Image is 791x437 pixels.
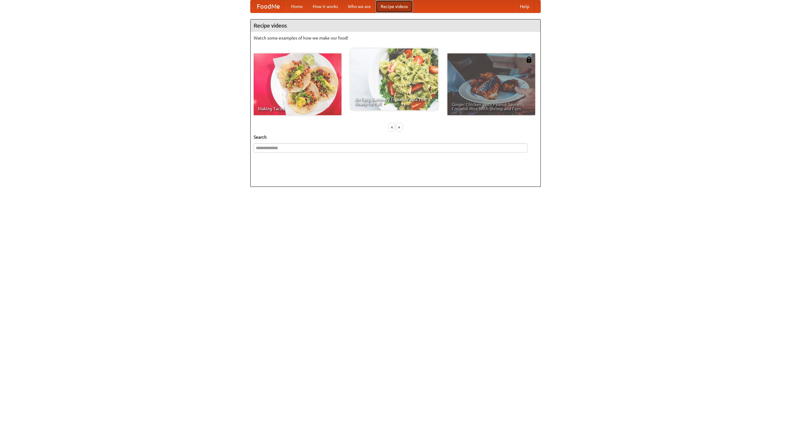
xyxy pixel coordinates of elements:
div: « [389,123,395,131]
h5: Search [254,134,537,140]
img: 483408.png [526,57,532,63]
a: How it works [308,0,343,13]
h4: Recipe videos [251,19,540,32]
a: Who we are [343,0,376,13]
a: Home [286,0,308,13]
a: Recipe videos [376,0,413,13]
span: An Easy, Summery Tomato Pasta That's Ready for Fall [355,97,434,106]
a: Making Tacos [254,53,341,115]
a: Help [515,0,534,13]
a: An Easy, Summery Tomato Pasta That's Ready for Fall [350,48,438,110]
p: Watch some examples of how we make our food! [254,35,537,41]
a: FoodMe [251,0,286,13]
div: » [396,123,402,131]
span: Making Tacos [258,107,337,111]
